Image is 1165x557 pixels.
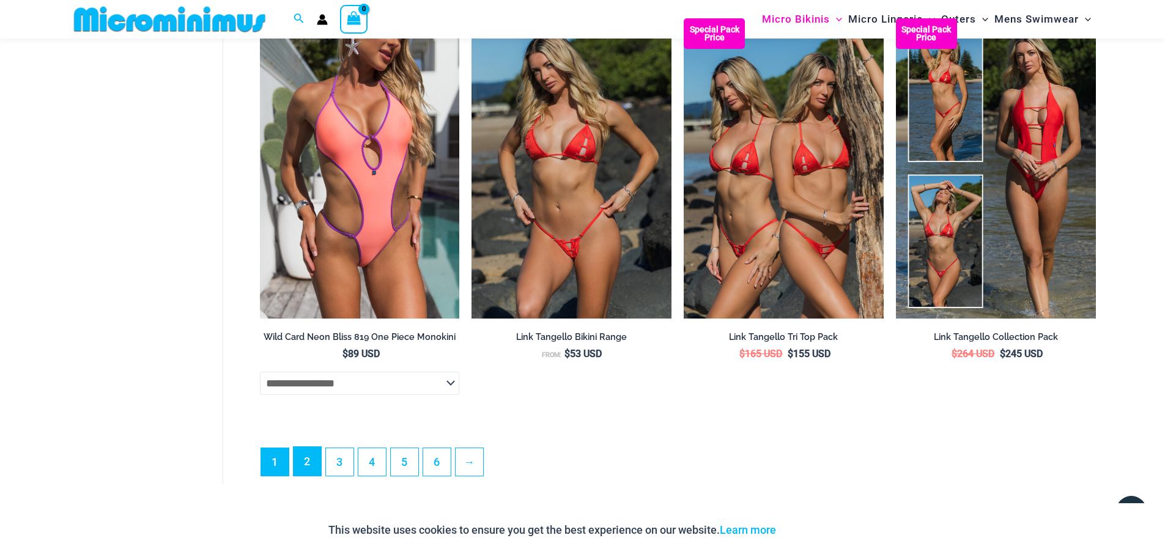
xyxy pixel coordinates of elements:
a: Link Tangello Tri Top Pack [684,331,884,347]
a: Page 3 [326,448,353,476]
a: Micro BikinisMenu ToggleMenu Toggle [759,4,845,35]
img: MM SHOP LOGO FLAT [69,6,270,33]
button: Accept [785,515,837,545]
span: $ [342,348,348,360]
a: Link Tangello Collection Pack [896,331,1096,347]
h2: Link Tangello Tri Top Pack [684,331,884,343]
span: Mens Swimwear [994,4,1079,35]
b: Special Pack Price [896,26,957,42]
a: OutersMenu ToggleMenu Toggle [938,4,991,35]
nav: Product Pagination [260,446,1096,483]
bdi: 165 USD [739,348,782,360]
a: Wild Card Neon Bliss 819 One Piece 04Wild Card Neon Bliss 819 One Piece 05Wild Card Neon Bliss 81... [260,18,460,318]
a: Wild Card Neon Bliss 819 One Piece Monokini [260,331,460,347]
span: $ [788,348,793,360]
bdi: 245 USD [1000,348,1043,360]
a: View Shopping Cart, empty [340,5,368,33]
bdi: 53 USD [564,348,602,360]
bdi: 89 USD [342,348,380,360]
span: Menu Toggle [1079,4,1091,35]
span: Menu Toggle [923,4,935,35]
span: Micro Lingerie [848,4,923,35]
img: Wild Card Neon Bliss 819 One Piece 04 [260,18,460,318]
span: Outers [941,4,976,35]
span: Menu Toggle [830,4,842,35]
a: Mens SwimwearMenu ToggleMenu Toggle [991,4,1094,35]
nav: Site Navigation [757,2,1097,37]
span: Page 1 [261,448,289,476]
a: Learn more [720,523,776,536]
a: Page 2 [294,447,321,476]
span: Menu Toggle [976,4,988,35]
a: Page 6 [423,448,451,476]
span: Micro Bikinis [762,4,830,35]
h2: Wild Card Neon Bliss 819 One Piece Monokini [260,331,460,343]
img: Collection Pack [896,18,1096,318]
a: Collection Pack Collection Pack BCollection Pack B [896,18,1096,318]
a: Account icon link [317,14,328,25]
span: $ [564,348,570,360]
h2: Link Tangello Collection Pack [896,331,1096,343]
span: $ [739,348,745,360]
a: Link Tangello Bikini Range [472,331,671,347]
bdi: 264 USD [952,348,994,360]
p: This website uses cookies to ensure you get the best experience on our website. [328,521,776,539]
a: Micro LingerieMenu ToggleMenu Toggle [845,4,938,35]
a: Link Tangello 3070 Tri Top 4580 Micro 01Link Tangello 8650 One Piece Monokini 12Link Tangello 865... [472,18,671,318]
span: $ [1000,348,1005,360]
span: $ [952,348,957,360]
a: Bikini Pack Bikini Pack BBikini Pack B [684,18,884,318]
a: Page 4 [358,448,386,476]
bdi: 155 USD [788,348,830,360]
a: Search icon link [294,12,305,27]
span: From: [542,351,561,359]
img: Bikini Pack [684,18,884,318]
a: Page 5 [391,448,418,476]
b: Special Pack Price [684,26,745,42]
a: → [456,448,483,476]
img: Link Tangello 3070 Tri Top 4580 Micro 01 [472,18,671,318]
h2: Link Tangello Bikini Range [472,331,671,343]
